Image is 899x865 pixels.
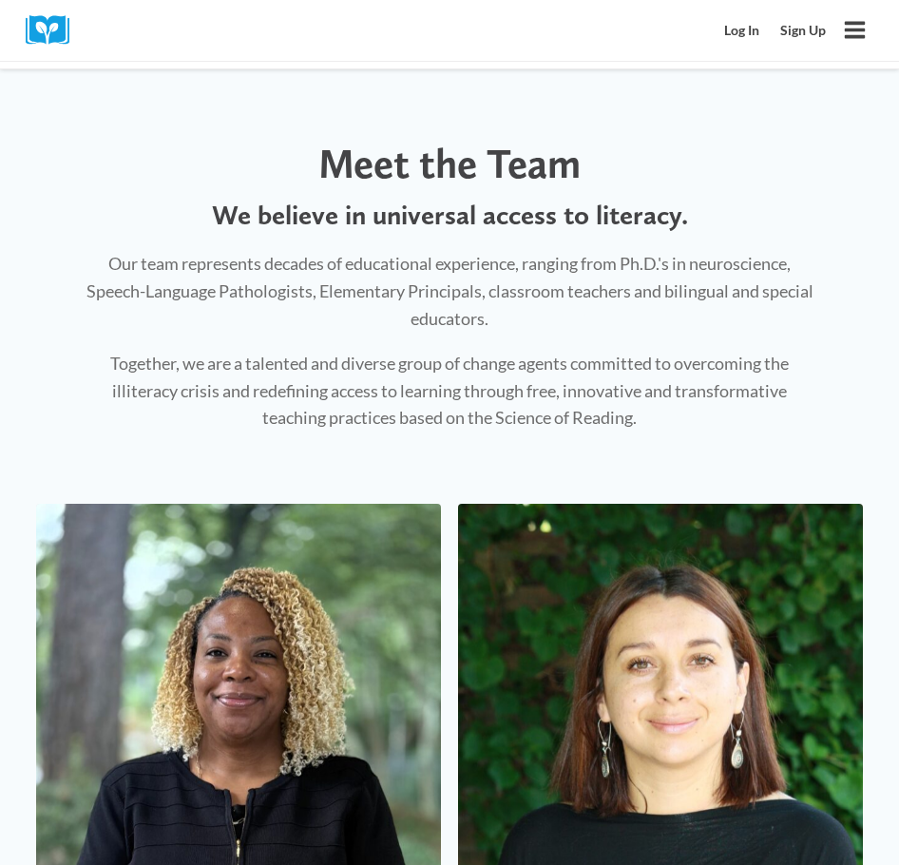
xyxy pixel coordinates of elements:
[836,11,873,48] button: Open menu
[82,350,817,432] p: Together, we are a talented and diverse group of change agents committed to overcoming the illite...
[26,15,83,45] img: Cox Campus
[82,199,817,232] p: We believe in universal access to literacy.
[715,13,836,48] nav: Secondary Mobile Navigation
[715,13,771,48] a: Log In
[770,13,836,48] a: Sign Up
[82,250,817,332] p: Our team represents decades of educational experience, ranging from Ph.D.'s in neuroscience, Spee...
[318,139,581,188] span: Meet the Team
